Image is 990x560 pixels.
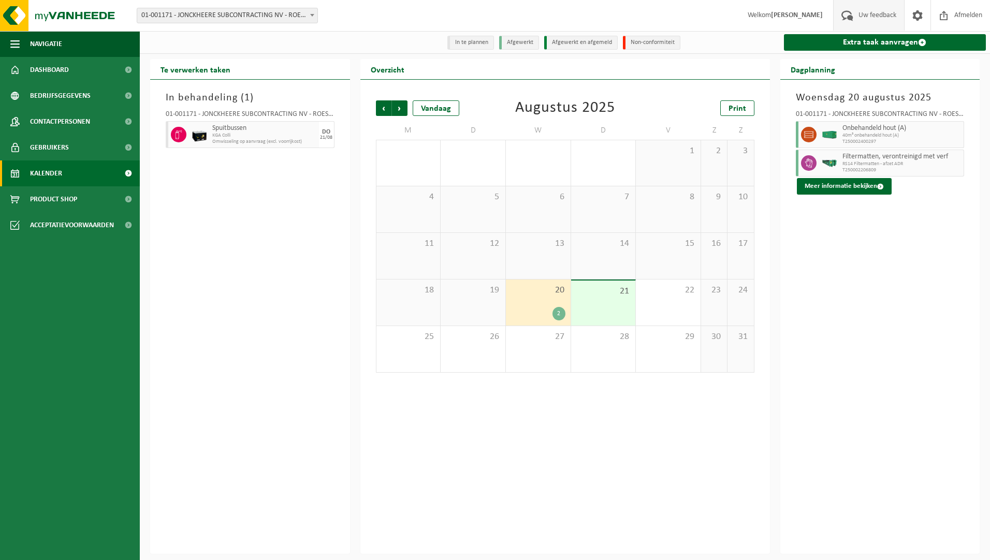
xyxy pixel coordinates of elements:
span: 14 [576,238,631,249]
span: Acceptatievoorwaarden [30,212,114,238]
td: V [636,121,701,140]
span: Vorige [376,100,391,116]
span: Omwisseling op aanvraag (excl. voorrijkost) [212,139,316,145]
span: 8 [641,191,695,203]
span: Contactpersonen [30,109,90,135]
h2: Overzicht [360,59,415,79]
span: T250002206809 [842,167,962,173]
span: T250002400297 [842,139,962,145]
li: Afgewerkt en afgemeld [544,36,618,50]
span: 5 [446,191,500,203]
span: 22 [641,285,695,296]
span: 26 [446,331,500,343]
span: 12 [446,238,500,249]
img: PB-LB-0680-HPE-BK-11 [192,127,207,142]
span: Spuitbussen [212,124,316,132]
span: 25 [382,331,435,343]
span: 11 [382,238,435,249]
h3: In behandeling ( ) [166,90,334,106]
span: 23 [706,285,722,296]
span: 17 [733,238,748,249]
td: Z [727,121,754,140]
h2: Dagplanning [780,59,846,79]
div: DO [322,129,330,135]
span: 10 [733,191,748,203]
div: Augustus 2025 [515,100,615,116]
div: 01-001171 - JONCKHEERE SUBCONTRACTING NV - ROESELARE [166,111,334,121]
span: 19 [446,285,500,296]
span: Print [729,105,746,113]
span: Onbehandeld hout (A) [842,124,962,132]
li: Afgewerkt [499,36,539,50]
div: 01-001171 - JONCKHEERE SUBCONTRACTING NV - ROESELARE [796,111,965,121]
span: 4 [382,191,435,203]
span: Navigatie [30,31,62,57]
span: Dashboard [30,57,69,83]
button: Meer informatie bekijken [797,178,892,195]
span: Filtermatten, verontreinigd met verf [842,153,962,161]
div: Vandaag [413,100,459,116]
img: HK-XC-40-GN-00 [822,131,837,139]
td: W [506,121,571,140]
strong: [PERSON_NAME] [771,11,823,19]
span: 15 [641,238,695,249]
li: Non-conformiteit [623,36,680,50]
span: 30 [706,331,722,343]
span: 20 [511,285,565,296]
span: Volgende [392,100,407,116]
span: 1 [641,145,695,157]
span: 13 [511,238,565,249]
span: 3 [733,145,748,157]
td: D [571,121,636,140]
span: Bedrijfsgegevens [30,83,91,109]
img: HK-RS-14-GN-00 [822,159,837,167]
span: 27 [511,331,565,343]
span: 24 [733,285,748,296]
li: In te plannen [447,36,494,50]
span: Kalender [30,160,62,186]
span: 01-001171 - JONCKHEERE SUBCONTRACTING NV - ROESELARE [137,8,318,23]
span: 6 [511,191,565,203]
h3: Woensdag 20 augustus 2025 [796,90,965,106]
h2: Te verwerken taken [150,59,241,79]
span: 18 [382,285,435,296]
div: 2 [552,307,565,320]
span: 01-001171 - JONCKHEERE SUBCONTRACTING NV - ROESELARE [137,8,317,23]
span: Gebruikers [30,135,69,160]
span: 2 [706,145,722,157]
span: 9 [706,191,722,203]
span: 7 [576,191,631,203]
a: Extra taak aanvragen [784,34,986,51]
td: M [376,121,441,140]
td: Z [701,121,727,140]
span: 28 [576,331,631,343]
span: 1 [244,93,250,103]
span: 21 [576,286,631,297]
div: 21/08 [320,135,332,140]
span: KGA Colli [212,132,316,139]
span: 29 [641,331,695,343]
a: Print [720,100,754,116]
span: 16 [706,238,722,249]
span: 40m³ onbehandeld hout (A) [842,132,962,139]
span: 31 [733,331,748,343]
td: D [441,121,506,140]
span: Product Shop [30,186,77,212]
span: RS14 Filtermatten - afzet ADR [842,161,962,167]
